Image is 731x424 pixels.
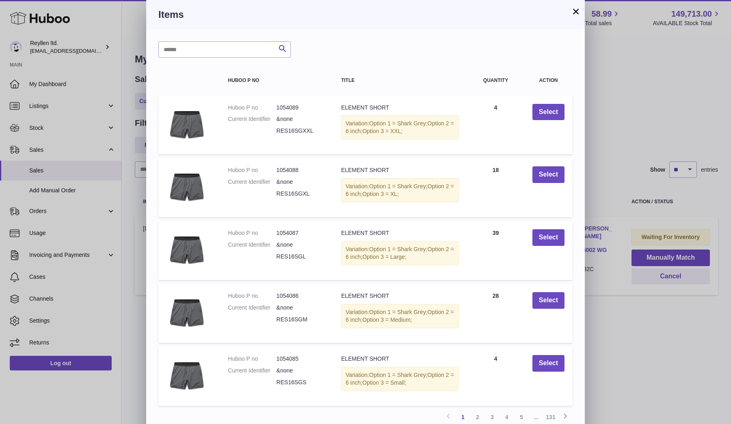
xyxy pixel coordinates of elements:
dt: Current Identifier [228,367,276,374]
button: Select [532,166,564,183]
button: Select [532,292,564,309]
dt: Huboo P no [228,104,276,112]
button: Select [532,104,564,121]
dd: RES16SGS [277,379,325,386]
button: Select [532,229,564,246]
span: Option 1 = Shark Grey; [369,309,428,315]
th: Quantity [467,70,524,91]
img: ELEMENT SHORT [167,292,207,333]
span: Option 1 = Shark Grey; [369,246,428,252]
dt: Huboo P no [228,292,276,300]
dd: RES16SGXXL [277,127,325,135]
div: Variation: [341,178,459,202]
dd: 1054089 [277,104,325,112]
div: ELEMENT SHORT [341,292,459,300]
div: ELEMENT SHORT [341,229,459,237]
span: Option 1 = Shark Grey; [369,183,428,189]
img: ELEMENT SHORT [167,229,207,270]
th: Huboo P no [220,70,333,91]
span: Option 3 = XXL; [362,128,402,134]
td: 28 [467,284,524,343]
td: 4 [467,96,524,155]
dd: RES16SGM [277,316,325,323]
dt: Huboo P no [228,355,276,363]
div: ELEMENT SHORT [341,166,459,174]
div: ELEMENT SHORT [341,104,459,112]
dd: &none [277,178,325,186]
div: ELEMENT SHORT [341,355,459,363]
dt: Huboo P no [228,166,276,174]
dt: Current Identifier [228,241,276,249]
th: Title [333,70,467,91]
dd: RES16SGXL [277,190,325,198]
dd: 1054086 [277,292,325,300]
dd: &none [277,241,325,249]
td: 39 [467,221,524,280]
dd: 1054088 [277,166,325,174]
span: Option 3 = XL; [362,191,399,197]
dd: &none [277,367,325,374]
span: Option 3 = Medium; [362,316,412,323]
th: Action [524,70,573,91]
img: ELEMENT SHORT [167,104,207,144]
dd: &none [277,304,325,312]
div: Variation: [341,367,459,391]
span: Option 1 = Shark Grey; [369,120,428,127]
img: ELEMENT SHORT [167,166,207,207]
dd: &none [277,115,325,123]
span: Option 2 = 6 inch; [346,372,454,386]
div: Variation: [341,304,459,328]
dt: Huboo P no [228,229,276,237]
dt: Current Identifier [228,178,276,186]
span: Option 3 = Small; [362,379,406,386]
h3: Items [158,8,573,21]
dd: RES16SGL [277,253,325,260]
img: ELEMENT SHORT [167,355,207,396]
td: 4 [467,347,524,406]
dt: Current Identifier [228,304,276,312]
dd: 1054085 [277,355,325,363]
td: 18 [467,158,524,217]
button: × [571,6,581,16]
div: Variation: [341,115,459,140]
span: Option 1 = Shark Grey; [369,372,428,378]
span: Option 3 = Large; [362,254,407,260]
dt: Current Identifier [228,115,276,123]
button: Select [532,355,564,372]
div: Variation: [341,241,459,265]
dd: 1054087 [277,229,325,237]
